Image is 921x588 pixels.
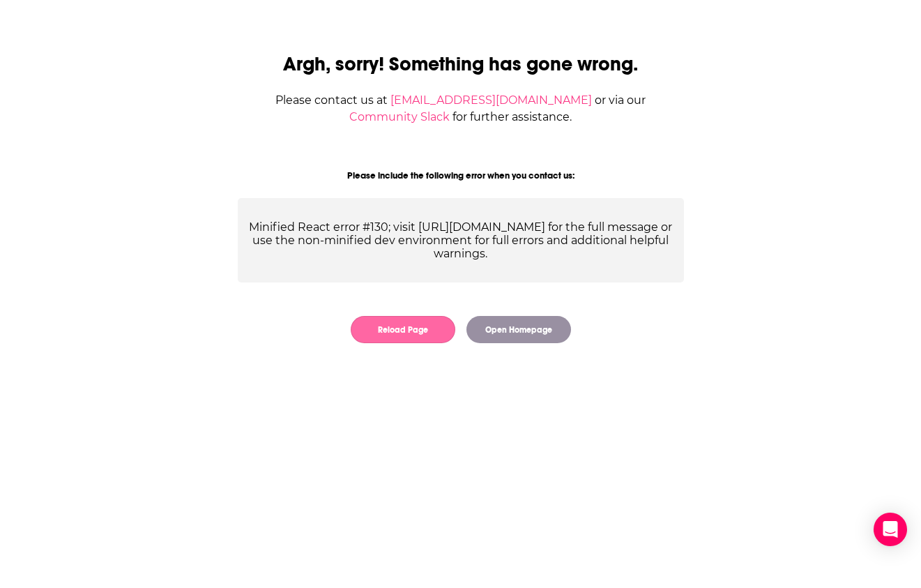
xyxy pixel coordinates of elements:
[238,198,684,282] div: Minified React error #130; visit [URL][DOMAIN_NAME] for the full message or use the non-minified ...
[238,92,684,126] div: Please contact us at or via our for further assistance.
[238,170,684,181] div: Please include the following error when you contact us:
[874,513,907,546] div: Open Intercom Messenger
[238,52,684,76] h2: Argh, sorry! Something has gone wrong.
[349,110,450,123] a: Community Slack
[390,93,592,107] a: [EMAIL_ADDRESS][DOMAIN_NAME]
[351,316,455,343] button: Reload Page
[466,316,571,343] button: Open Homepage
